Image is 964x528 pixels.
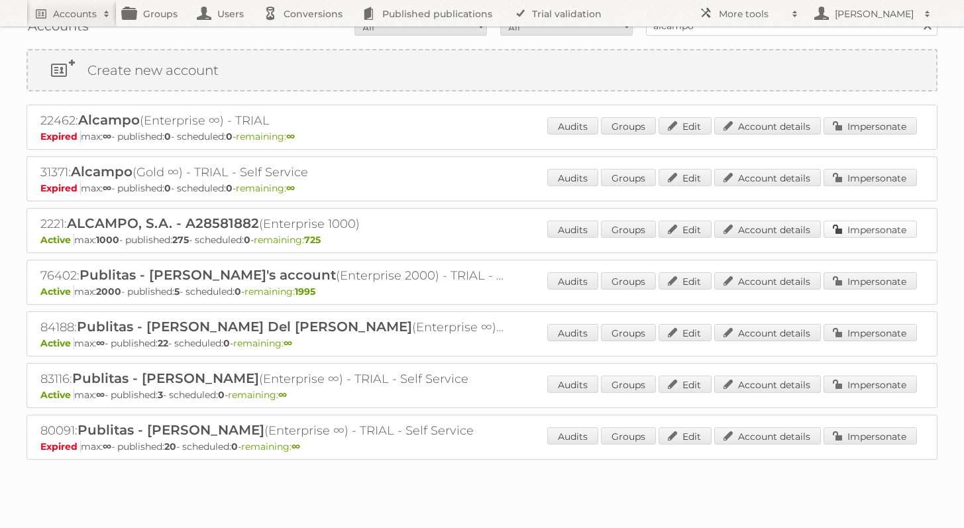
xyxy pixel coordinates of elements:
[601,272,656,290] a: Groups
[714,376,821,393] a: Account details
[77,319,412,335] span: Publitas - [PERSON_NAME] Del [PERSON_NAME]
[40,389,74,401] span: Active
[547,221,598,238] a: Audits
[714,324,821,341] a: Account details
[218,389,225,401] strong: 0
[164,182,171,194] strong: 0
[103,182,111,194] strong: ∞
[228,389,287,401] span: remaining:
[40,182,924,194] p: max: - published: - scheduled: -
[40,441,81,452] span: Expired
[547,169,598,186] a: Audits
[824,272,917,290] a: Impersonate
[235,286,241,297] strong: 0
[286,182,295,194] strong: ∞
[659,376,712,393] a: Edit
[40,131,924,142] p: max: - published: - scheduled: -
[244,234,250,246] strong: 0
[824,324,917,341] a: Impersonate
[40,370,504,388] h2: 83116: (Enterprise ∞) - TRIAL - Self Service
[824,117,917,134] a: Impersonate
[284,337,292,349] strong: ∞
[96,389,105,401] strong: ∞
[304,234,321,246] strong: 725
[67,215,259,231] span: ALCAMPO, S.A. - A28581882
[96,234,119,246] strong: 1000
[236,182,295,194] span: remaining:
[80,267,336,283] span: Publitas - [PERSON_NAME]'s account
[53,7,97,21] h2: Accounts
[40,422,504,439] h2: 80091: (Enterprise ∞) - TRIAL - Self Service
[172,234,189,246] strong: 275
[103,441,111,452] strong: ∞
[40,215,504,233] h2: 2221: (Enterprise 1000)
[40,267,504,284] h2: 76402: (Enterprise 2000) - TRIAL - Self Service
[226,182,233,194] strong: 0
[824,427,917,445] a: Impersonate
[547,272,598,290] a: Audits
[78,422,264,438] span: Publitas - [PERSON_NAME]
[244,286,315,297] span: remaining:
[40,441,924,452] p: max: - published: - scheduled: -
[40,182,81,194] span: Expired
[286,131,295,142] strong: ∞
[714,427,821,445] a: Account details
[547,376,598,393] a: Audits
[659,272,712,290] a: Edit
[601,117,656,134] a: Groups
[40,319,504,336] h2: 84188: (Enterprise ∞) - TRIAL - Self Service
[40,337,924,349] p: max: - published: - scheduled: -
[714,169,821,186] a: Account details
[601,427,656,445] a: Groups
[719,7,785,21] h2: More tools
[233,337,292,349] span: remaining:
[254,234,321,246] span: remaining:
[40,389,924,401] p: max: - published: - scheduled: -
[241,441,300,452] span: remaining:
[831,7,918,21] h2: [PERSON_NAME]
[164,131,171,142] strong: 0
[824,221,917,238] a: Impersonate
[547,324,598,341] a: Audits
[714,117,821,134] a: Account details
[40,337,74,349] span: Active
[40,286,74,297] span: Active
[96,337,105,349] strong: ∞
[295,286,315,297] strong: 1995
[547,117,598,134] a: Audits
[601,376,656,393] a: Groups
[659,169,712,186] a: Edit
[659,324,712,341] a: Edit
[659,117,712,134] a: Edit
[547,427,598,445] a: Audits
[601,324,656,341] a: Groups
[659,221,712,238] a: Edit
[40,234,74,246] span: Active
[96,286,121,297] strong: 2000
[28,50,936,90] a: Create new account
[71,164,133,180] span: Alcampo
[292,441,300,452] strong: ∞
[164,441,176,452] strong: 20
[72,370,259,386] span: Publitas - [PERSON_NAME]
[174,286,180,297] strong: 5
[226,131,233,142] strong: 0
[714,221,821,238] a: Account details
[223,337,230,349] strong: 0
[158,337,168,349] strong: 22
[103,131,111,142] strong: ∞
[714,272,821,290] a: Account details
[40,234,924,246] p: max: - published: - scheduled: -
[601,169,656,186] a: Groups
[231,441,238,452] strong: 0
[40,286,924,297] p: max: - published: - scheduled: -
[40,112,504,129] h2: 22462: (Enterprise ∞) - TRIAL
[659,427,712,445] a: Edit
[236,131,295,142] span: remaining:
[601,221,656,238] a: Groups
[824,169,917,186] a: Impersonate
[824,376,917,393] a: Impersonate
[278,389,287,401] strong: ∞
[78,112,140,128] span: Alcampo
[158,389,163,401] strong: 3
